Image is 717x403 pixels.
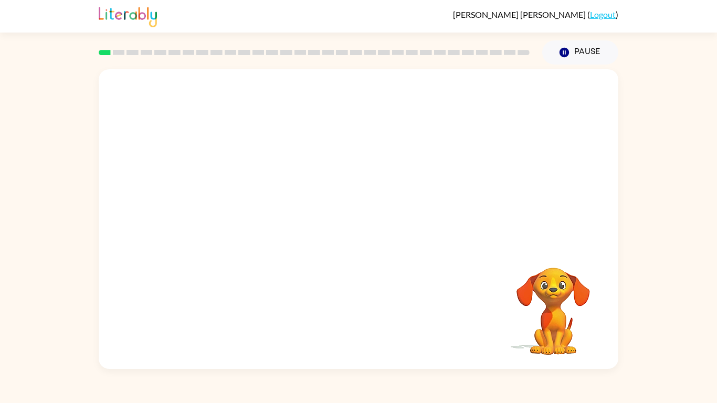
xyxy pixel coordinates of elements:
[590,9,616,19] a: Logout
[453,9,618,19] div: ( )
[542,40,618,65] button: Pause
[501,251,606,356] video: Your browser must support playing .mp4 files to use Literably. Please try using another browser.
[453,9,587,19] span: [PERSON_NAME] [PERSON_NAME]
[99,4,157,27] img: Literably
